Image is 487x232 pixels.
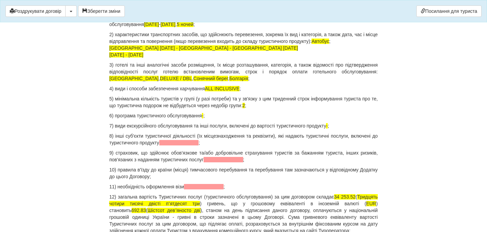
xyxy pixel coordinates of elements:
span: 692.83 [132,208,146,213]
p: 7) види екскурсійного обслуговування та інші послуги, включені до вартості туристичного продукту ; [109,122,378,129]
span: ALL INCLUSIVE [205,86,239,91]
a: Посилання для туриста [416,5,482,17]
p: 8) інші суб'єкти туристичної діяльності (їх місцезнаходження та реквізити), які надають туристичн... [109,133,378,146]
button: Роздрукувати договір [5,5,66,17]
span: [GEOGRAPHIC_DATA] [109,76,159,81]
span: [DATE] [161,22,176,27]
p: 9) страховик, що здійснює обов'язкове та/або добровільне страхування туристів за бажанням туриста... [109,149,378,163]
p: 3) готелі та інші аналогічні засоби розміщення, їх місце розташування, категорія, а також відомос... [109,62,378,82]
p: 2) характеристики транспортних засобів, що здійснюють перевезення, зокрема їх вид і категорія, а ... [109,31,378,58]
span: Шістсот девʼяносто дві [147,208,200,213]
span: - [202,113,204,118]
span: 2 [242,103,245,108]
span: Болгарія [229,76,248,81]
p: 11) необхідність оформлення візи ; [109,183,378,190]
span: 34 253.52 [334,194,356,200]
span: EUR [366,201,376,206]
button: Зберегти зміни [78,5,125,17]
span: Автобус [311,39,329,44]
span: Сонячний берег [193,76,228,81]
span: 5 ночей [177,22,194,27]
span: [GEOGRAPHIC_DATA] [DATE] - [GEOGRAPHIC_DATA] - [GEOGRAPHIC_DATA] [DATE] [DATE] - [DATE] [109,45,298,57]
p: 5) мінімальна кількість туристів у групі (у разі потреби) та у зв'язку з цим триденний строк інфо... [109,95,378,109]
span: [DATE] [144,22,159,27]
p: 4) види і способи забезпечення харчування ; [109,85,378,92]
span: DELUXE / DBL [160,76,192,81]
p: 6) програма туристичного обслуговування ; [109,112,378,119]
span: - [326,123,328,129]
p: 10) правила в'їзду до країни (місця) тимчасового перебування та перебування там зазначаються у ві... [109,166,378,180]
